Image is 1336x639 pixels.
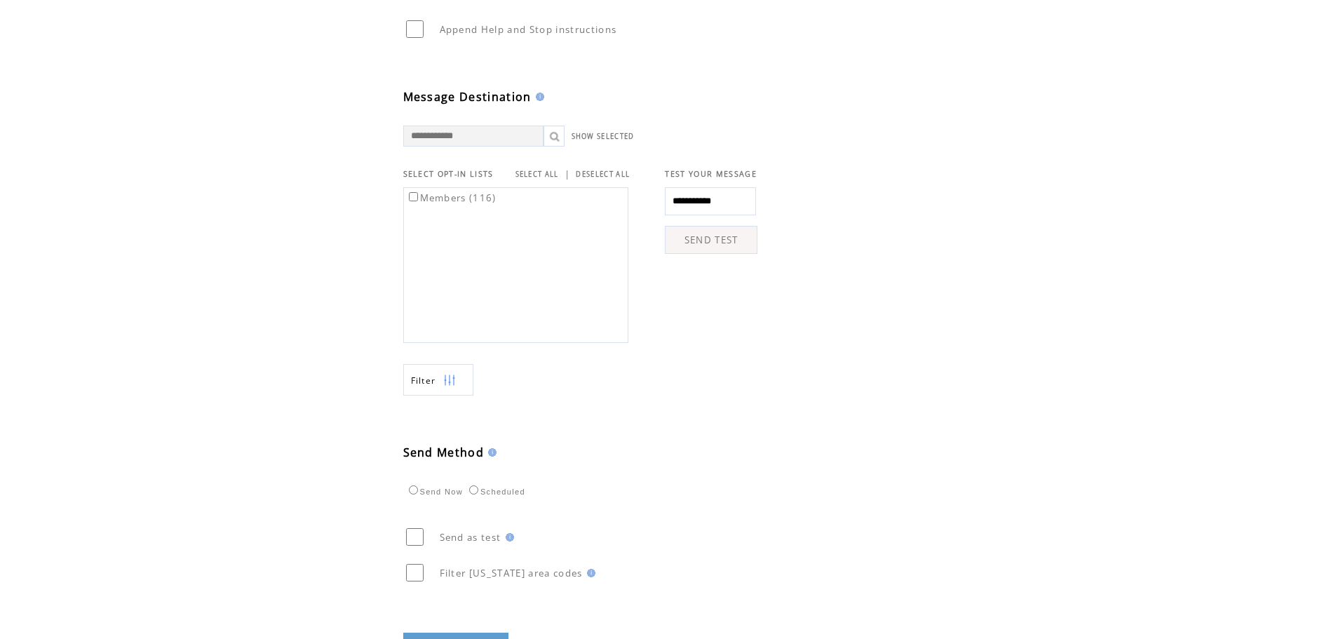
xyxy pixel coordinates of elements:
span: Filter [US_STATE] area codes [440,567,583,579]
span: TEST YOUR MESSAGE [665,169,757,179]
label: Members (116) [406,191,497,204]
a: Filter [403,364,473,396]
span: Show filters [411,375,436,386]
span: Send as test [440,531,501,544]
input: Scheduled [469,485,478,495]
span: SELECT OPT-IN LISTS [403,169,494,179]
img: help.gif [583,569,595,577]
label: Send Now [405,487,463,496]
img: help.gif [501,533,514,542]
img: filters.png [443,365,456,396]
label: Scheduled [466,487,525,496]
img: help.gif [532,93,544,101]
span: Append Help and Stop instructions [440,23,617,36]
img: help.gif [484,448,497,457]
a: DESELECT ALL [576,170,630,179]
span: | [565,168,570,180]
input: Send Now [409,485,418,495]
input: Members (116) [409,192,418,201]
span: Message Destination [403,89,532,105]
span: Send Method [403,445,485,460]
a: SEND TEST [665,226,757,254]
a: SHOW SELECTED [572,132,635,141]
a: SELECT ALL [515,170,559,179]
